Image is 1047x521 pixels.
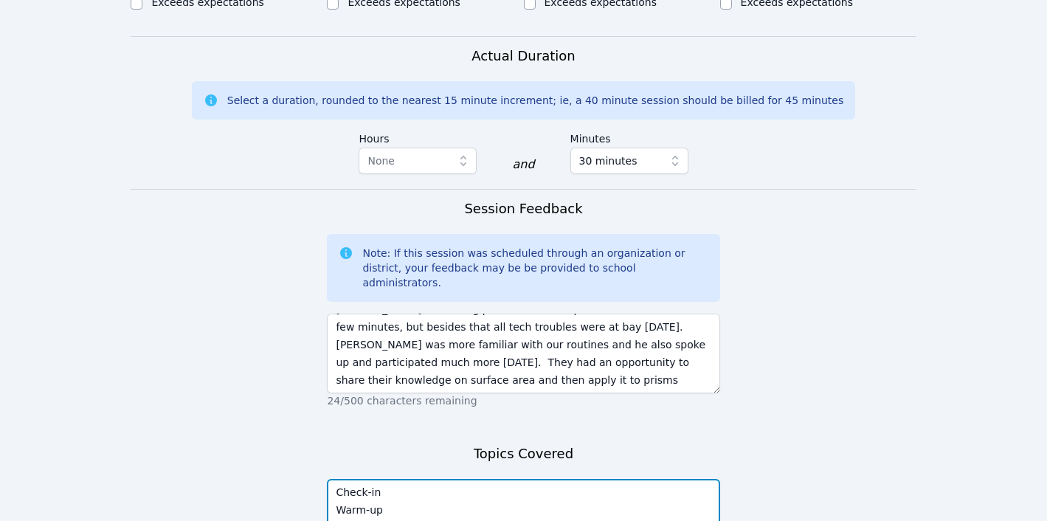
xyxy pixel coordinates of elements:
div: Note: If this session was scheduled through an organization or district, your feedback may be be ... [362,246,708,290]
div: and [512,156,534,173]
h3: Session Feedback [464,199,582,219]
button: 30 minutes [570,148,688,174]
h3: Actual Duration [471,46,575,66]
button: None [359,148,477,174]
span: 30 minutes [579,152,637,170]
textarea: [PERSON_NAME], [PERSON_NAME], [PERSON_NAME], and [PERSON_NAME] all logged in right on time for th... [327,314,719,393]
p: 24/500 characters remaining [327,393,719,408]
label: Minutes [570,125,688,148]
h3: Topics Covered [474,444,573,464]
span: None [367,155,395,167]
div: Select a duration, rounded to the nearest 15 minute increment; ie, a 40 minute session should be ... [227,93,843,108]
label: Hours [359,125,477,148]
